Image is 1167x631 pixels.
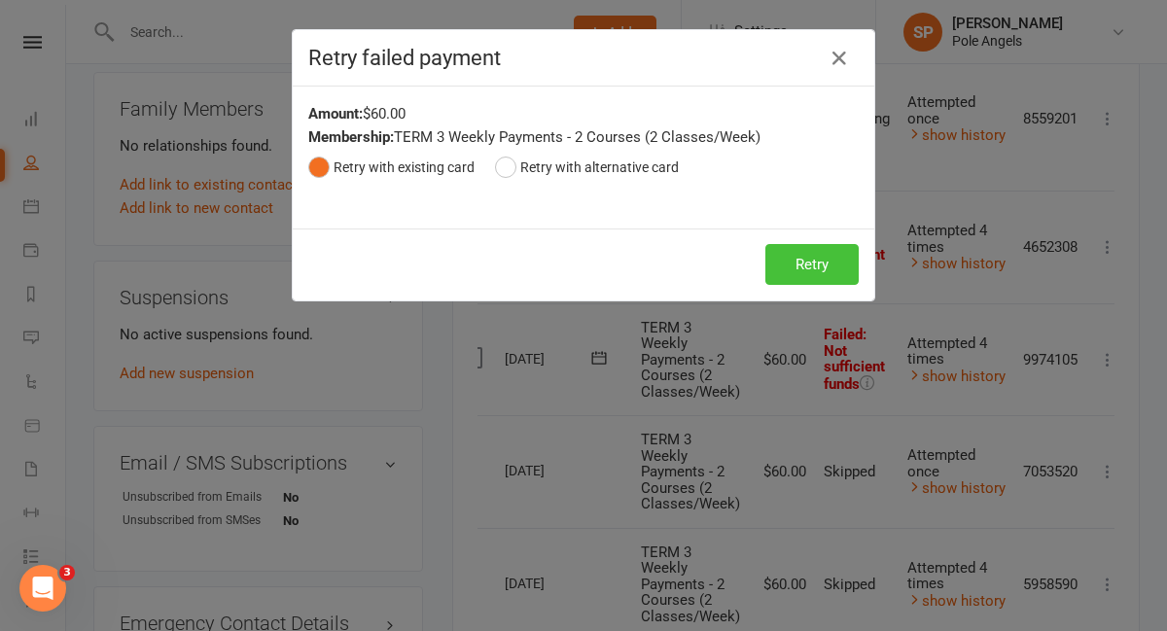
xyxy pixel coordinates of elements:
button: Close [824,43,855,74]
div: $60.00 [308,102,859,125]
h4: Retry failed payment [308,46,859,70]
button: Retry with existing card [308,149,475,186]
div: TERM 3 Weekly Payments - 2 Courses (2 Classes/Week) [308,125,859,149]
iframe: Intercom live chat [19,565,66,612]
strong: Membership: [308,128,394,146]
strong: Amount: [308,105,363,123]
span: 3 [59,565,75,580]
button: Retry [765,244,859,285]
button: Retry with alternative card [495,149,679,186]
